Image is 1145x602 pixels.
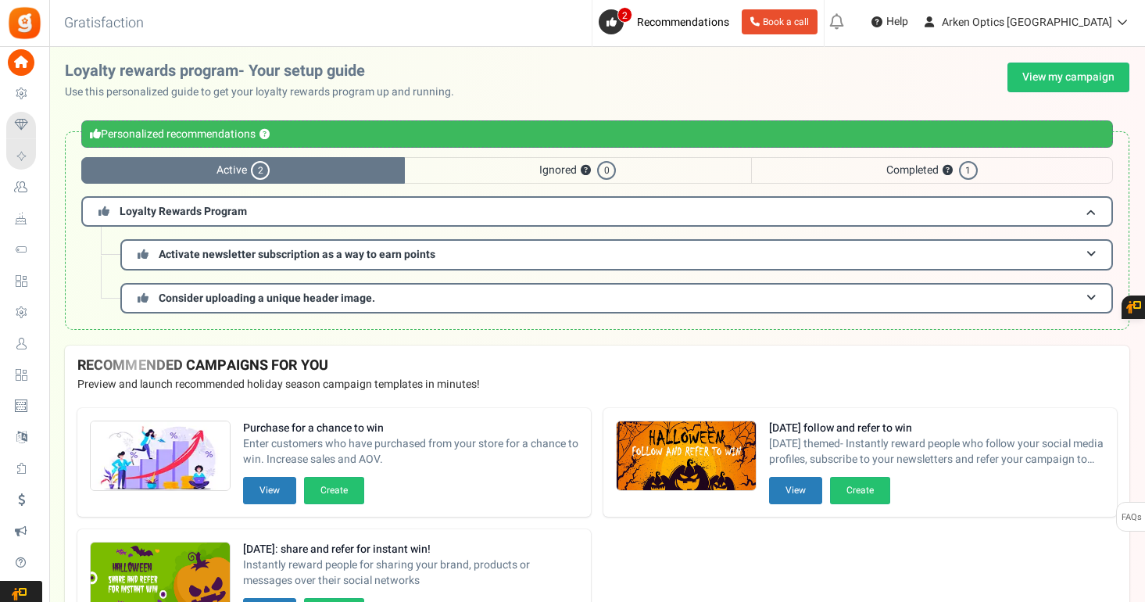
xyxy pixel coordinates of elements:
span: Help [882,14,908,30]
img: Recommended Campaigns [91,421,230,492]
span: 2 [251,161,270,180]
span: 2 [617,7,632,23]
span: Ignored [405,157,750,184]
a: Book a call [742,9,818,34]
strong: Purchase for a chance to win [243,421,578,436]
button: ? [581,166,591,176]
h4: RECOMMENDED CAMPAIGNS FOR YOU [77,358,1117,374]
span: Consider uploading a unique header image. [159,290,375,306]
img: Recommended Campaigns [617,421,756,492]
span: 1 [959,161,978,180]
strong: [DATE] follow and refer to win [769,421,1104,436]
span: Arken Optics [GEOGRAPHIC_DATA] [942,14,1112,30]
button: Create [830,477,890,504]
span: Recommendations [637,14,729,30]
p: Preview and launch recommended holiday season campaign templates in minutes! [77,377,1117,392]
span: Active [81,157,405,184]
p: Use this personalized guide to get your loyalty rewards program up and running. [65,84,467,100]
img: Gratisfaction [7,5,42,41]
button: Create [304,477,364,504]
strong: [DATE]: share and refer for instant win! [243,542,578,557]
h3: Gratisfaction [47,8,161,39]
a: Help [865,9,914,34]
span: Loyalty Rewards Program [120,203,247,220]
span: [DATE] themed- Instantly reward people who follow your social media profiles, subscribe to your n... [769,436,1104,468]
div: Personalized recommendations [81,120,1113,148]
span: Completed [751,157,1113,184]
span: 0 [597,161,616,180]
button: ? [943,166,953,176]
button: ? [259,130,270,140]
span: Enter customers who have purchased from your store for a chance to win. Increase sales and AOV. [243,436,578,468]
span: FAQs [1121,503,1142,532]
button: View [243,477,296,504]
h2: Loyalty rewards program- Your setup guide [65,63,467,80]
a: 2 Recommendations [599,9,735,34]
button: View [769,477,822,504]
a: View my campaign [1007,63,1129,92]
span: Activate newsletter subscription as a way to earn points [159,246,435,263]
span: Instantly reward people for sharing your brand, products or messages over their social networks [243,557,578,589]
